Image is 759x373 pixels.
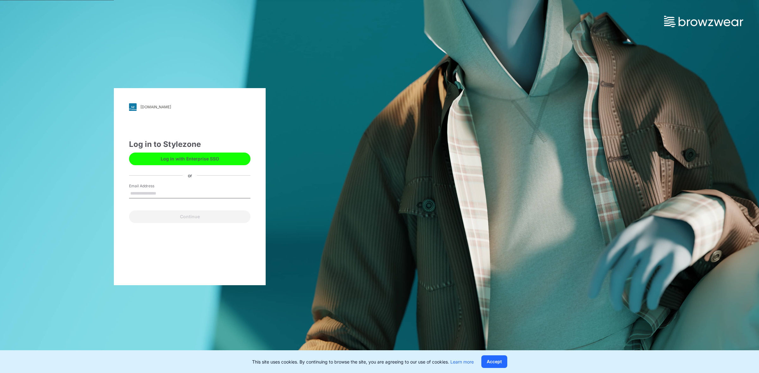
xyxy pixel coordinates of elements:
img: browzwear-logo.73288ffb.svg [664,16,743,27]
button: Log in with Enterprise SSO [129,153,250,165]
button: Accept [481,355,507,368]
label: Email Address [129,183,173,189]
img: svg+xml;base64,PHN2ZyB3aWR0aD0iMjgiIGhlaWdodD0iMjgiIHZpZXdCb3g9IjAgMCAyOCAyOCIgZmlsbD0ibm9uZSIgeG... [129,103,137,111]
div: Log in to Stylezone [129,139,250,150]
a: [DOMAIN_NAME] [129,103,250,111]
div: [DOMAIN_NAME] [140,105,171,109]
p: This site uses cookies. By continuing to browse the site, you are agreeing to our use of cookies. [252,358,474,365]
a: Learn more [450,359,474,364]
div: or [183,172,197,179]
